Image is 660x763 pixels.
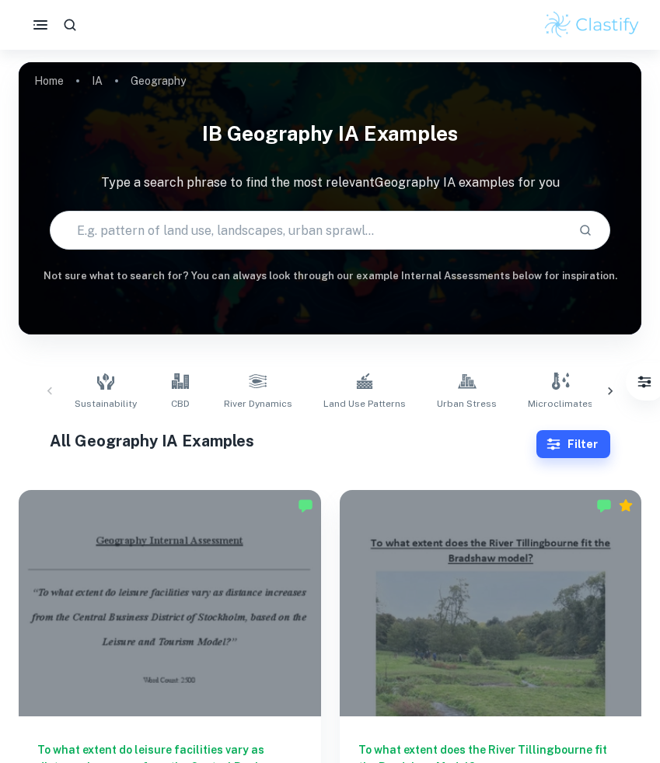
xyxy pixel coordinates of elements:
[528,397,593,411] span: Microclimates
[171,397,190,411] span: CBD
[618,498,634,513] div: Premium
[572,217,599,243] button: Search
[75,397,137,411] span: Sustainability
[92,70,103,92] a: IA
[323,397,406,411] span: Land Use Patterns
[224,397,292,411] span: River Dynamics
[19,112,641,155] h1: IB Geography IA examples
[131,72,186,89] p: Geography
[543,9,641,40] img: Clastify logo
[596,498,612,513] img: Marked
[19,268,641,284] h6: Not sure what to search for? You can always look through our example Internal Assessments below f...
[629,366,660,397] button: Filter
[437,397,497,411] span: Urban Stress
[50,429,536,453] h1: All Geography IA Examples
[298,498,313,513] img: Marked
[19,173,641,192] p: Type a search phrase to find the most relevant Geography IA examples for you
[34,70,64,92] a: Home
[51,208,566,252] input: E.g. pattern of land use, landscapes, urban sprawl...
[536,430,610,458] button: Filter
